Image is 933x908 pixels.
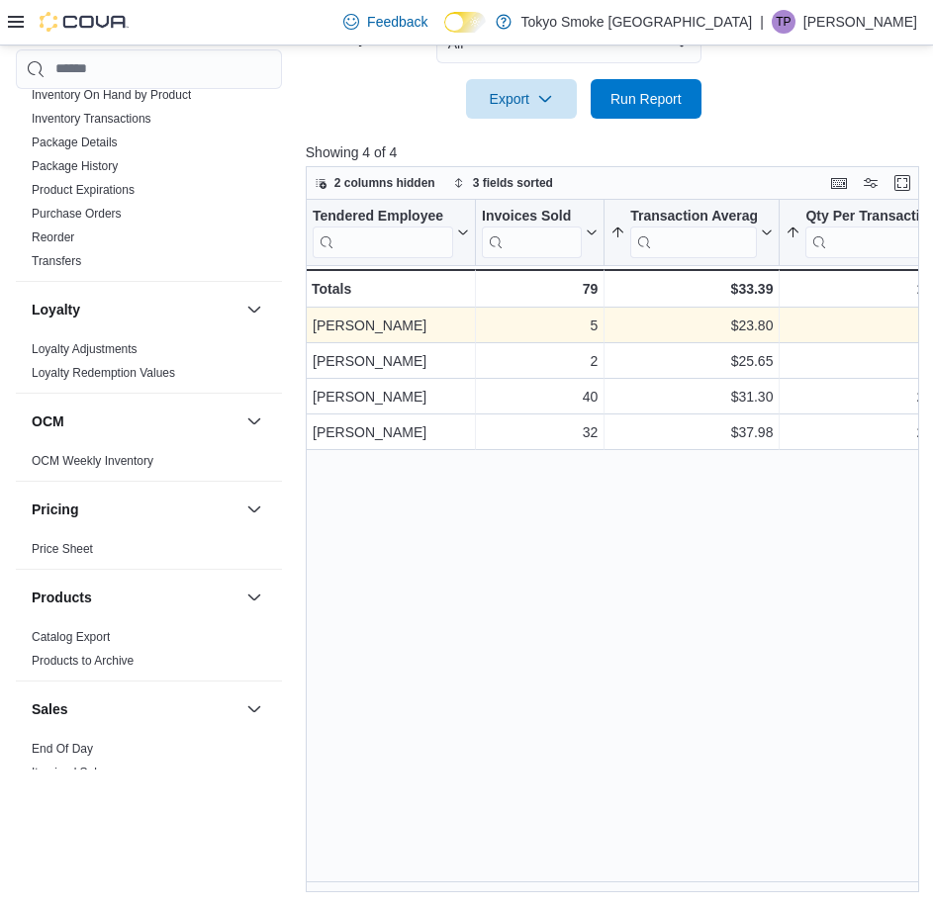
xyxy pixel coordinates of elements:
span: Inventory On Hand by Product [32,87,191,103]
span: Dark Mode [444,33,445,34]
a: Products to Archive [32,654,134,668]
a: Feedback [335,2,435,42]
span: Product Expirations [32,182,135,198]
span: Package Details [32,135,118,150]
button: Export [466,79,577,119]
button: Display options [859,171,883,195]
a: Catalog Export [32,630,110,644]
div: [PERSON_NAME] [313,349,469,373]
div: [PERSON_NAME] [313,420,469,444]
span: Feedback [367,12,427,32]
button: 2 columns hidden [307,171,443,195]
div: Products [16,625,282,681]
div: Totals [312,277,469,301]
a: End Of Day [32,742,93,756]
span: End Of Day [32,741,93,757]
a: Reorder [32,230,74,244]
div: Pricing [16,537,282,569]
a: Price Sheet [32,542,93,556]
div: $37.98 [610,420,773,444]
h3: Pricing [32,499,78,519]
button: Sales [242,697,266,721]
div: Tendered Employee [313,207,453,257]
div: Loyalty [16,337,282,393]
a: Purchase Orders [32,207,122,221]
span: Transfers [32,253,81,269]
span: Itemized Sales [32,765,110,780]
span: Inventory Transactions [32,111,151,127]
div: Invoices Sold [482,207,582,226]
span: Package History [32,158,118,174]
div: Transaction Average [630,207,757,226]
a: Package History [32,159,118,173]
a: Loyalty Adjustments [32,342,138,356]
button: Products [32,588,238,607]
div: OCM [16,449,282,481]
button: Pricing [32,499,238,519]
button: OCM [32,411,238,431]
span: Products to Archive [32,653,134,669]
button: Transaction Average [610,207,773,257]
a: Package Details [32,136,118,149]
div: 40 [482,385,598,409]
p: Tokyo Smoke [GEOGRAPHIC_DATA] [521,10,753,34]
div: 79 [482,277,598,301]
div: $31.30 [610,385,773,409]
h3: Sales [32,699,68,719]
button: Loyalty [32,300,238,319]
button: Sales [32,699,238,719]
span: Loyalty Redemption Values [32,365,175,381]
div: 2 [482,349,598,373]
button: Tendered Employee [313,207,469,257]
input: Dark Mode [444,12,486,33]
span: Catalog Export [32,629,110,645]
button: OCM [242,409,266,433]
div: $33.39 [610,277,773,301]
span: Run Report [610,89,682,109]
button: Run Report [591,79,701,119]
div: Qty Per Transaction [805,207,927,226]
span: Price Sheet [32,541,93,557]
span: TP [776,10,791,34]
span: Reorder [32,229,74,245]
div: Qty Per Transaction [805,207,927,257]
button: Loyalty [242,298,266,321]
span: OCM Weekly Inventory [32,453,153,469]
h3: Products [32,588,92,607]
div: [PERSON_NAME] [313,385,469,409]
a: Inventory Transactions [32,112,151,126]
p: Showing 4 of 4 [306,142,926,162]
button: Invoices Sold [482,207,598,257]
div: 32 [482,420,598,444]
h3: OCM [32,411,64,431]
button: 3 fields sorted [445,171,561,195]
div: [PERSON_NAME] [313,314,469,337]
div: Taylor Pontin [772,10,795,34]
div: Transaction Average [630,207,757,257]
a: Inventory On Hand by Product [32,88,191,102]
button: Products [242,586,266,609]
a: OCM Weekly Inventory [32,454,153,468]
button: Pricing [242,498,266,521]
img: Cova [40,12,129,32]
a: Itemized Sales [32,766,110,779]
a: Loyalty Redemption Values [32,366,175,380]
div: Tendered Employee [313,207,453,226]
a: Product Expirations [32,183,135,197]
button: Keyboard shortcuts [827,171,851,195]
span: Purchase Orders [32,206,122,222]
p: | [760,10,764,34]
span: 3 fields sorted [473,175,553,191]
div: $25.65 [610,349,773,373]
button: Enter fullscreen [890,171,914,195]
span: Loyalty Adjustments [32,341,138,357]
div: 5 [482,314,598,337]
a: Transfers [32,254,81,268]
div: Invoices Sold [482,207,582,257]
span: Export [478,79,565,119]
div: $23.80 [610,314,773,337]
span: 2 columns hidden [334,175,435,191]
h3: Loyalty [32,300,80,319]
p: [PERSON_NAME] [803,10,917,34]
